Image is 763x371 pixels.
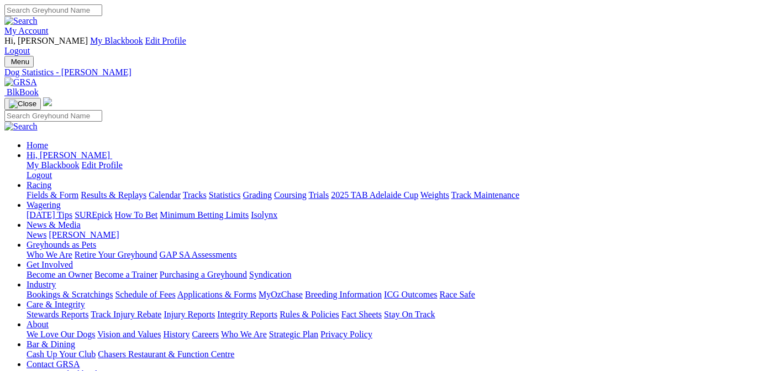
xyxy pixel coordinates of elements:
a: Breeding Information [305,290,382,299]
a: My Blackbook [90,36,143,45]
a: Contact GRSA [27,359,80,369]
a: Home [27,140,48,150]
a: Edit Profile [82,160,123,170]
img: Search [4,122,38,132]
a: Trials [308,190,329,200]
a: Industry [27,280,56,289]
a: Fields & Form [27,190,78,200]
a: Retire Your Greyhound [75,250,157,259]
a: Cash Up Your Club [27,349,96,359]
a: Statistics [209,190,241,200]
a: Wagering [27,200,61,210]
img: logo-grsa-white.png [43,97,52,106]
a: Syndication [249,270,291,279]
a: [PERSON_NAME] [49,230,119,239]
a: Coursing [274,190,307,200]
a: ICG Outcomes [384,290,437,299]
a: Careers [192,330,219,339]
div: Racing [27,190,759,200]
a: Calendar [149,190,181,200]
a: Fact Sheets [341,310,382,319]
a: 2025 TAB Adelaide Cup [331,190,418,200]
div: Get Involved [27,270,759,280]
a: MyOzChase [259,290,303,299]
button: Toggle navigation [4,56,34,67]
a: Dog Statistics - [PERSON_NAME] [4,67,759,77]
a: Applications & Forms [177,290,256,299]
img: Close [9,100,36,108]
a: How To Bet [115,210,158,220]
a: Stay On Track [384,310,435,319]
a: Integrity Reports [217,310,277,319]
a: Who We Are [27,250,72,259]
a: Track Maintenance [451,190,519,200]
a: We Love Our Dogs [27,330,95,339]
a: Greyhounds as Pets [27,240,96,249]
a: Schedule of Fees [115,290,175,299]
a: Hi, [PERSON_NAME] [27,150,112,160]
img: Search [4,16,38,26]
a: GAP SA Assessments [160,250,237,259]
a: Edit Profile [145,36,186,45]
a: My Blackbook [27,160,80,170]
a: Track Injury Rebate [91,310,161,319]
a: Strategic Plan [269,330,318,339]
a: Stewards Reports [27,310,88,319]
button: Toggle navigation [4,98,41,110]
input: Search [4,4,102,16]
a: My Account [4,26,49,35]
div: Greyhounds as Pets [27,250,759,260]
a: Results & Replays [81,190,146,200]
a: Vision and Values [97,330,161,339]
a: Who We Are [221,330,267,339]
a: News [27,230,46,239]
a: About [27,320,49,329]
div: Care & Integrity [27,310,759,320]
a: News & Media [27,220,81,229]
input: Search [4,110,102,122]
a: Tracks [183,190,207,200]
span: Hi, [PERSON_NAME] [4,36,88,45]
div: Industry [27,290,759,300]
a: Race Safe [439,290,475,299]
span: BlkBook [7,87,39,97]
a: Logout [4,46,30,55]
a: Racing [27,180,51,190]
a: Injury Reports [164,310,215,319]
img: GRSA [4,77,37,87]
a: Minimum Betting Limits [160,210,249,220]
a: History [163,330,190,339]
a: Privacy Policy [320,330,372,339]
a: Chasers Restaurant & Function Centre [98,349,234,359]
a: Get Involved [27,260,73,269]
div: My Account [4,36,759,56]
a: SUREpick [75,210,112,220]
a: Rules & Policies [280,310,339,319]
a: Bar & Dining [27,339,75,349]
span: Hi, [PERSON_NAME] [27,150,110,160]
a: Logout [27,170,52,180]
a: Isolynx [251,210,277,220]
a: Become an Owner [27,270,92,279]
div: Wagering [27,210,759,220]
a: BlkBook [4,87,39,97]
div: News & Media [27,230,759,240]
a: Bookings & Scratchings [27,290,113,299]
a: [DATE] Tips [27,210,72,220]
a: Become a Trainer [94,270,157,279]
a: Grading [243,190,272,200]
div: About [27,330,759,339]
div: Hi, [PERSON_NAME] [27,160,759,180]
div: Bar & Dining [27,349,759,359]
a: Purchasing a Greyhound [160,270,247,279]
a: Weights [420,190,449,200]
a: Care & Integrity [27,300,85,309]
span: Menu [11,58,29,66]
